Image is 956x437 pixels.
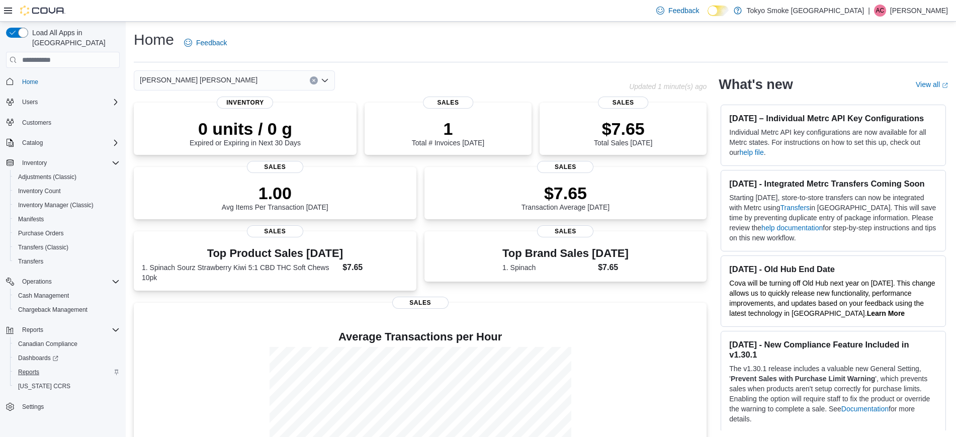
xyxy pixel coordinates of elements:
span: Load All Apps in [GEOGRAPHIC_DATA] [28,28,120,48]
span: Transfers [18,257,43,266]
button: Users [2,95,124,109]
a: Cash Management [14,290,73,302]
p: The v1.30.1 release includes a valuable new General Setting, ' ', which prevents sales when produ... [729,364,937,424]
span: Canadian Compliance [14,338,120,350]
span: Sales [598,97,648,109]
span: Manifests [14,213,120,225]
strong: Learn More [867,309,905,317]
h3: Top Product Sales [DATE] [142,247,408,259]
a: Adjustments (Classic) [14,171,80,183]
span: Operations [22,278,52,286]
span: Reports [18,324,120,336]
button: Reports [2,323,124,337]
span: Purchase Orders [18,229,64,237]
a: help file [740,148,764,156]
a: [US_STATE] CCRS [14,380,74,392]
div: Transaction Average [DATE] [522,183,610,211]
p: 1 [412,119,484,139]
p: Starting [DATE], store-to-store transfers can now be integrated with Metrc using in [GEOGRAPHIC_D... [729,193,937,243]
a: Documentation [841,405,889,413]
span: Dashboards [14,352,120,364]
button: Reports [10,365,124,379]
span: Sales [537,225,593,237]
button: Customers [2,115,124,130]
span: Inventory Count [18,187,61,195]
button: Operations [18,276,56,288]
span: Adjustments (Classic) [18,173,76,181]
a: Transfers [780,204,810,212]
span: Catalog [22,139,43,147]
p: Updated 1 minute(s) ago [629,82,707,91]
span: Purchase Orders [14,227,120,239]
h3: Top Brand Sales [DATE] [502,247,629,259]
span: Reports [22,326,43,334]
span: Cova will be turning off Old Hub next year on [DATE]. This change allows us to quickly release ne... [729,279,935,317]
a: View allExternal link [916,80,948,89]
span: Transfers [14,255,120,268]
a: Transfers (Classic) [14,241,72,253]
h3: [DATE] - Old Hub End Date [729,264,937,274]
svg: External link [942,82,948,89]
span: Sales [537,161,593,173]
span: Sales [392,297,449,309]
span: Chargeback Management [14,304,120,316]
h1: Home [134,30,174,50]
p: $7.65 [594,119,652,139]
div: Alex Collier [874,5,886,17]
a: Customers [18,117,55,129]
span: Users [22,98,38,106]
button: Open list of options [321,76,329,84]
span: Operations [18,276,120,288]
a: Feedback [180,33,231,53]
button: Catalog [2,136,124,150]
span: Sales [247,225,303,237]
span: Inventory Manager (Classic) [18,201,94,209]
p: $7.65 [522,183,610,203]
p: Tokyo Smoke [GEOGRAPHIC_DATA] [747,5,864,17]
span: [PERSON_NAME] [PERSON_NAME] [140,74,257,86]
span: Reports [18,368,39,376]
span: Settings [18,400,120,413]
button: Operations [2,275,124,289]
h3: [DATE] - Integrated Metrc Transfers Coming Soon [729,179,937,189]
h2: What's new [719,76,793,93]
button: Chargeback Management [10,303,124,317]
div: Total # Invoices [DATE] [412,119,484,147]
span: AC [876,5,885,17]
a: Reports [14,366,43,378]
span: Home [18,75,120,88]
button: Home [2,74,124,89]
span: Cash Management [18,292,69,300]
p: 1.00 [222,183,328,203]
button: Inventory [18,157,51,169]
span: Chargeback Management [18,306,88,314]
dt: 1. Spinach Sourz Strawberry Kiwi 5:1 CBD THC Soft Chews 10pk [142,263,338,283]
span: Catalog [18,137,120,149]
span: Washington CCRS [14,380,120,392]
span: Customers [18,116,120,129]
a: Chargeback Management [14,304,92,316]
button: Users [18,96,42,108]
button: Transfers (Classic) [10,240,124,254]
button: Cash Management [10,289,124,303]
button: Manifests [10,212,124,226]
button: Purchase Orders [10,226,124,240]
a: Settings [18,401,48,413]
button: Canadian Compliance [10,337,124,351]
button: Transfers [10,254,124,269]
a: Inventory Count [14,185,65,197]
span: Inventory [217,97,273,109]
button: Adjustments (Classic) [10,170,124,184]
input: Dark Mode [708,6,729,16]
h4: Average Transactions per Hour [142,331,699,343]
span: Reports [14,366,120,378]
a: Inventory Manager (Classic) [14,199,98,211]
span: [US_STATE] CCRS [18,382,70,390]
div: Expired or Expiring in Next 30 Days [190,119,301,147]
span: Feedback [668,6,699,16]
a: Dashboards [10,351,124,365]
span: Inventory Count [14,185,120,197]
span: Settings [22,403,44,411]
a: Feedback [652,1,703,21]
